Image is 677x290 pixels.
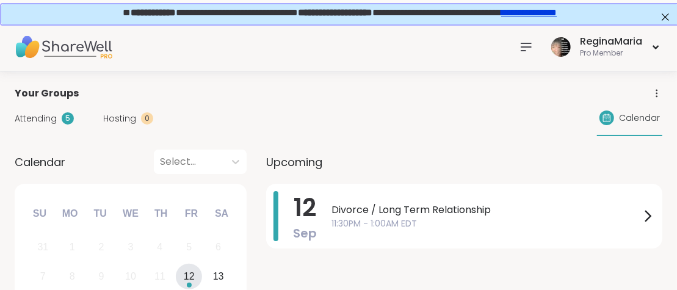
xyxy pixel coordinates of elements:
div: 10 [125,268,136,285]
span: Your Groups [15,86,79,101]
div: Not available Thursday, September 4th, 2025 [147,234,173,261]
span: Sep [293,225,317,242]
span: Attending [15,112,57,125]
div: 3 [128,239,134,255]
span: Calendar [15,154,65,170]
div: 5 [62,112,74,125]
div: Not available Wednesday, September 3rd, 2025 [118,234,144,261]
span: Hosting [103,112,136,125]
div: Not available Sunday, August 31st, 2025 [30,234,56,261]
span: 11:30PM - 1:00AM EDT [331,217,640,230]
span: Upcoming [266,154,322,170]
div: Fr [178,200,205,227]
div: 6 [215,239,221,255]
div: 2 [99,239,104,255]
div: 12 [184,268,195,285]
div: Th [148,200,175,227]
div: 7 [40,268,46,285]
div: Not available Saturday, September 6th, 2025 [205,234,231,261]
div: Choose Friday, September 12th, 2025 [176,264,202,290]
div: ReginaMaria [580,35,642,48]
div: Not available Tuesday, September 9th, 2025 [89,264,115,290]
div: 0 [141,112,153,125]
span: Divorce / Long Term Relationship [331,203,640,217]
div: Not available Thursday, September 11th, 2025 [147,264,173,290]
div: Pro Member [580,48,642,59]
div: 5 [186,239,192,255]
span: Calendar [619,112,660,125]
div: 8 [70,268,75,285]
div: Tu [87,200,114,227]
div: Not available Wednesday, September 10th, 2025 [118,264,144,290]
div: 4 [157,239,162,255]
div: Not available Friday, September 5th, 2025 [176,234,202,261]
div: Not available Tuesday, September 2nd, 2025 [89,234,115,261]
div: Choose Saturday, September 13th, 2025 [205,264,231,290]
img: ReginaMaria [551,37,571,57]
div: 13 [213,268,224,285]
div: Not available Sunday, September 7th, 2025 [30,264,56,290]
div: Mo [56,200,83,227]
div: Su [26,200,53,227]
div: Not available Monday, September 1st, 2025 [59,234,85,261]
div: 1 [70,239,75,255]
div: Sa [208,200,235,227]
div: Not available Monday, September 8th, 2025 [59,264,85,290]
div: 31 [37,239,48,255]
div: We [117,200,144,227]
img: ShareWell Nav Logo [15,26,112,68]
div: 9 [99,268,104,285]
div: 11 [154,268,165,285]
span: 12 [294,190,316,225]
